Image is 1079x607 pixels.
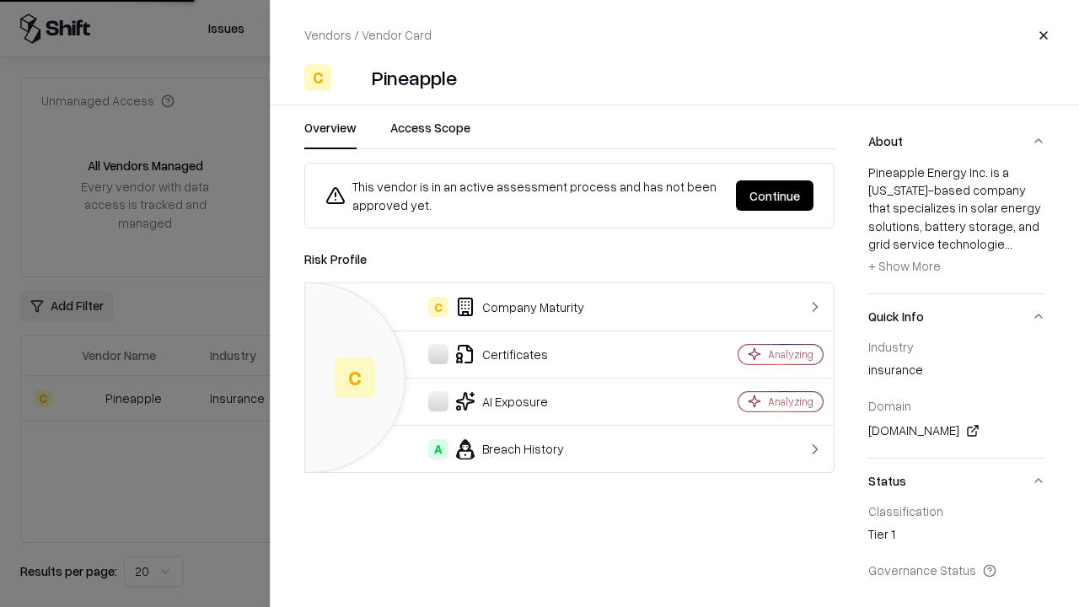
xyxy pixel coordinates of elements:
[335,357,375,398] div: C
[768,395,813,409] div: Analyzing
[868,525,1045,549] div: Tier 1
[1005,236,1012,251] span: ...
[325,177,722,214] div: This vendor is in an active assessment process and has not been approved yet.
[868,119,1045,164] button: About
[868,258,941,273] span: + Show More
[319,439,679,459] div: Breach History
[319,297,679,317] div: Company Maturity
[868,339,1045,458] div: Quick Info
[319,344,679,364] div: Certificates
[338,64,365,91] img: Pineapple
[868,339,1045,354] div: Industry
[868,164,1045,293] div: About
[304,64,331,91] div: C
[304,119,357,149] button: Overview
[868,503,1045,518] div: Classification
[868,294,1045,339] button: Quick Info
[390,119,470,149] button: Access Scope
[868,253,941,280] button: + Show More
[372,64,457,91] div: Pineapple
[304,249,835,269] div: Risk Profile
[428,439,448,459] div: A
[768,347,813,362] div: Analyzing
[428,297,448,317] div: C
[868,398,1045,413] div: Domain
[868,459,1045,503] button: Status
[868,562,1045,577] div: Governance Status
[304,26,432,44] p: Vendors / Vendor Card
[736,180,813,211] button: Continue
[319,391,679,411] div: AI Exposure
[868,421,1045,441] div: [DOMAIN_NAME]
[868,361,1045,384] div: insurance
[868,164,1045,280] div: Pineapple Energy Inc. is a [US_STATE]-based company that specializes in solar energy solutions, b...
